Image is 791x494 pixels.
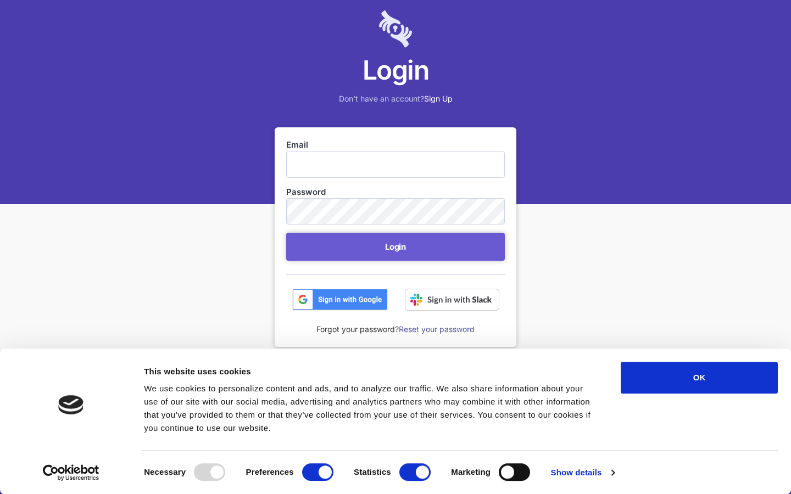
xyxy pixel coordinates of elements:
[292,289,388,311] img: btn_google_signin_dark_normal_web@2x-02e5a4921c5dab0481f19210d7229f84a41d9f18e5bdafae021273015eeb...
[246,467,294,476] strong: Preferences
[621,362,778,394] button: OK
[286,186,505,198] label: Password
[144,382,596,435] div: We use cookies to personalize content and ads, and to analyze our traffic. We also share informat...
[144,365,596,378] div: This website uses cookies
[286,139,505,151] label: Email
[451,467,491,476] strong: Marketing
[143,459,144,459] legend: Consent Selection
[144,467,186,476] strong: Necessary
[23,464,119,481] a: Usercentrics Cookiebot - opens in a new window
[379,10,412,48] img: logo-lt-purple-60x68@2x-c671a683ea72a1d466fb5d642181eefbee81c4e10ba9aed56c8e1d7e762e8086.png
[286,311,505,335] div: Forgot your password?
[399,324,475,334] a: Reset your password
[424,94,453,103] a: Sign Up
[551,464,615,481] a: Show details
[58,395,83,414] img: logo
[286,233,505,261] button: Login
[354,467,391,476] strong: Statistics
[405,289,499,311] img: Sign in with Slack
